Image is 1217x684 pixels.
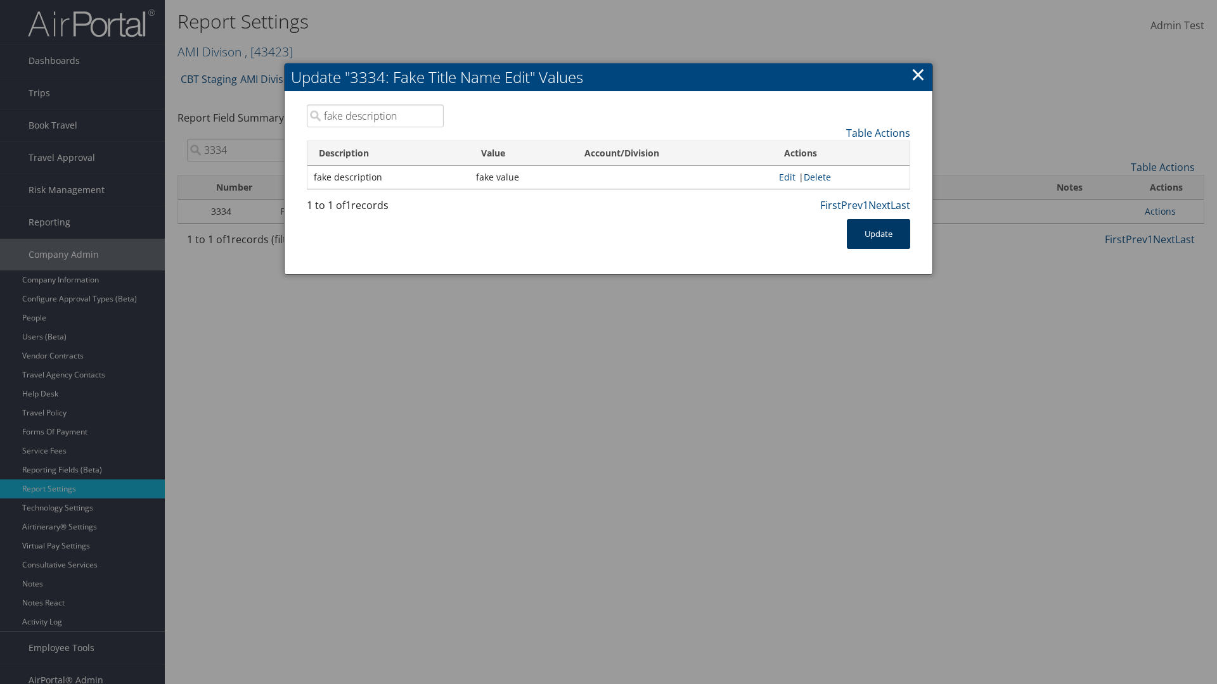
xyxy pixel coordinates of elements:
input: Search [307,104,444,127]
a: 1 [863,198,868,212]
button: Update [847,219,910,249]
a: First [820,198,841,212]
a: Table Actions [846,126,910,140]
a: Last [891,198,910,212]
a: Delete [804,171,831,183]
td: fake value [470,166,573,189]
th: Account/Division: activate to sort column ascending [573,141,773,166]
span: 1 [345,198,351,212]
a: Edit [779,171,795,183]
div: 1 to 1 of records [307,198,444,219]
a: × [911,61,925,87]
h2: Update "3334: Fake Title Name Edit" Values [285,63,932,91]
th: Description: activate to sort column descending [307,141,470,166]
th: Value: activate to sort column ascending [470,141,573,166]
a: Prev [841,198,863,212]
th: Actions [773,141,910,166]
td: | [773,166,910,189]
a: Next [868,198,891,212]
td: fake description [307,166,470,189]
